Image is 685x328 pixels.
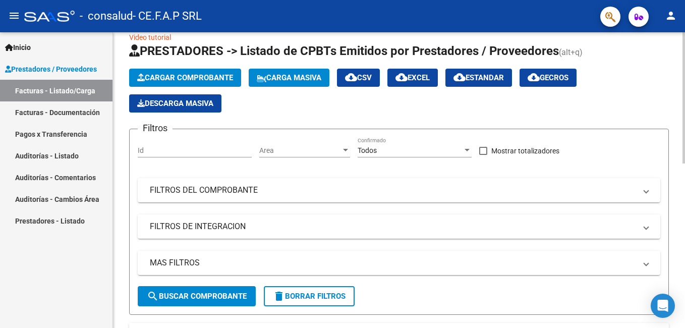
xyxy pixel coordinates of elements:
span: - consalud [80,5,133,27]
span: Buscar Comprobante [147,292,247,301]
h3: Filtros [138,121,173,135]
span: - CE.F.A.P SRL [133,5,202,27]
mat-expansion-panel-header: MAS FILTROS [138,251,660,275]
span: Estandar [453,73,504,82]
span: (alt+q) [559,47,583,57]
mat-icon: cloud_download [528,71,540,83]
span: Borrar Filtros [273,292,346,301]
span: Gecros [528,73,568,82]
mat-icon: person [665,10,677,22]
mat-expansion-panel-header: FILTROS DEL COMPROBANTE [138,178,660,202]
span: Cargar Comprobante [137,73,233,82]
mat-icon: cloud_download [453,71,466,83]
div: Open Intercom Messenger [651,294,675,318]
button: Estandar [445,69,512,87]
span: Descarga Masiva [137,99,213,108]
button: Buscar Comprobante [138,286,256,306]
app-download-masive: Descarga masiva de comprobantes (adjuntos) [129,94,221,113]
mat-icon: delete [273,290,285,302]
span: Area [259,146,341,155]
span: Carga Masiva [257,73,321,82]
mat-icon: cloud_download [345,71,357,83]
mat-expansion-panel-header: FILTROS DE INTEGRACION [138,214,660,239]
button: Descarga Masiva [129,94,221,113]
span: EXCEL [395,73,430,82]
span: CSV [345,73,372,82]
mat-panel-title: MAS FILTROS [150,257,636,268]
mat-panel-title: FILTROS DE INTEGRACION [150,221,636,232]
button: Cargar Comprobante [129,69,241,87]
span: PRESTADORES -> Listado de CPBTs Emitidos por Prestadores / Proveedores [129,44,559,58]
span: Mostrar totalizadores [491,145,559,157]
span: Prestadores / Proveedores [5,64,97,75]
span: Inicio [5,42,31,53]
button: Carga Masiva [249,69,329,87]
button: EXCEL [387,69,438,87]
a: Video tutorial [129,33,171,41]
mat-icon: search [147,290,159,302]
button: CSV [337,69,380,87]
button: Gecros [520,69,577,87]
span: Todos [358,146,377,154]
mat-icon: cloud_download [395,71,408,83]
mat-icon: menu [8,10,20,22]
button: Borrar Filtros [264,286,355,306]
mat-panel-title: FILTROS DEL COMPROBANTE [150,185,636,196]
